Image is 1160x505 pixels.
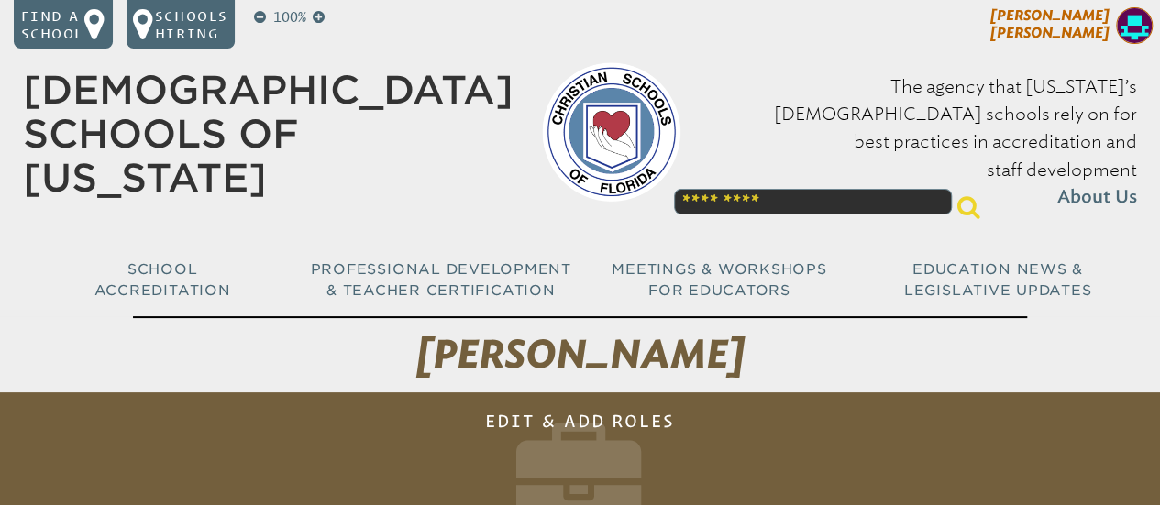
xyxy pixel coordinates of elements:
[904,260,1091,299] span: Education News & Legislative Updates
[311,260,571,299] span: Professional Development & Teacher Certification
[270,7,310,28] p: 100%
[990,6,1110,41] span: [PERSON_NAME] [PERSON_NAME]
[612,260,826,299] span: Meetings & Workshops for Educators
[416,331,745,378] span: [PERSON_NAME]
[21,7,84,42] p: Find a school
[709,73,1137,213] p: The agency that [US_STATE]’s [DEMOGRAPHIC_DATA] schools rely on for best practices in accreditati...
[94,260,231,299] span: School Accreditation
[155,7,228,42] p: Schools Hiring
[542,62,681,202] img: csf-logo-web-colors.png
[1057,184,1137,212] span: About Us
[23,67,514,201] a: [DEMOGRAPHIC_DATA] Schools of [US_STATE]
[1116,7,1153,44] img: deda99810b0efe26e815dd78827682cb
